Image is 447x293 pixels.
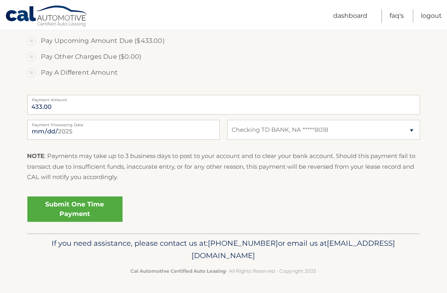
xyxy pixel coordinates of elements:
[27,33,420,49] label: Pay Upcoming Amount Due ($433.00)
[27,152,45,160] strong: NOTE
[5,5,88,28] a: Cal Automotive
[27,49,420,65] label: Pay Other Charges Due ($0.00)
[27,197,123,222] a: Submit One Time Payment
[27,120,220,140] input: Payment Date
[389,9,404,23] a: FAQ's
[33,237,415,262] p: If you need assistance, please contact us at: or email us at
[208,239,278,248] span: [PHONE_NUMBER]
[131,268,226,274] strong: Cal Automotive Certified Auto Leasing
[27,65,420,81] label: Pay A Different Amount
[333,9,367,23] a: Dashboard
[27,151,420,182] p: : Payments may take up to 3 business days to post to your account and to clear your bank account....
[27,120,220,126] label: Payment Processing Date
[27,95,420,115] input: Payment Amount
[421,9,442,23] a: Logout
[27,95,420,101] label: Payment Amount
[33,267,415,275] p: - All Rights Reserved - Copyright 2025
